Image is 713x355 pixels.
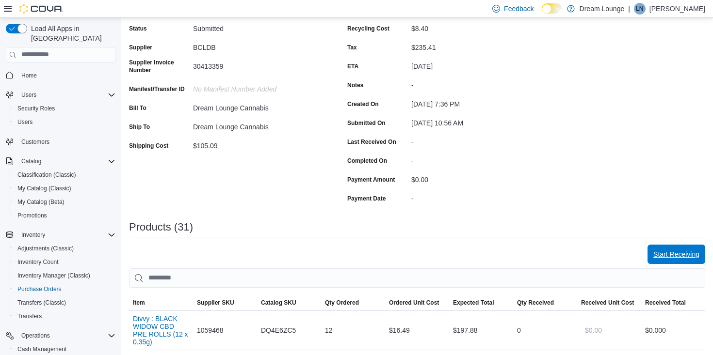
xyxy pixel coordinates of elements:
a: Promotions [14,210,51,221]
button: Inventory [17,229,49,241]
label: Created On [347,100,379,108]
button: Inventory [2,228,119,242]
div: $197.88 [449,321,513,340]
button: My Catalog (Classic) [10,182,119,195]
span: Operations [17,330,115,341]
span: Cash Management [17,345,66,353]
span: Qty Received [517,299,554,307]
span: Inventory Manager (Classic) [14,270,115,281]
span: Security Roles [17,105,55,112]
div: Dream Lounge Cannabis [193,100,323,112]
a: Customers [17,136,53,148]
button: $0.00 [581,321,606,340]
span: Qty Ordered [325,299,359,307]
label: Notes [347,81,363,89]
label: Status [129,25,147,32]
span: Supplier SKU [197,299,234,307]
button: Operations [17,330,54,341]
label: Shipping Cost [129,142,168,150]
label: Tax [347,44,357,51]
label: Supplier Invoice Number [129,59,189,74]
div: Submitted [193,21,323,32]
span: DQ4E6ZC5 [261,324,296,336]
span: Customers [17,136,115,148]
span: Catalog SKU [261,299,296,307]
div: 0 [513,321,577,340]
button: Item [129,295,193,310]
button: Qty Received [513,295,577,310]
label: Supplier [129,44,152,51]
button: Users [10,115,119,129]
div: $0.00 0 [645,324,701,336]
button: Start Receiving [648,245,705,264]
span: My Catalog (Classic) [14,183,115,194]
span: LN [636,3,643,15]
span: Users [14,116,115,128]
p: | [628,3,630,15]
button: Received Unit Cost [577,295,641,310]
div: - [411,77,541,89]
span: Feedback [504,4,534,14]
button: Catalog [2,154,119,168]
button: Supplier SKU [193,295,257,310]
span: Users [21,91,36,99]
a: Users [14,116,36,128]
span: Purchase Orders [14,283,115,295]
button: Qty Ordered [321,295,385,310]
span: Load All Apps in [GEOGRAPHIC_DATA] [27,24,115,43]
a: My Catalog (Beta) [14,196,68,208]
div: $16.49 [385,321,449,340]
button: My Catalog (Beta) [10,195,119,209]
span: Transfers (Classic) [17,299,66,307]
span: Purchase Orders [17,285,62,293]
a: Purchase Orders [14,283,65,295]
a: Transfers (Classic) [14,297,70,309]
span: Adjustments (Classic) [17,245,74,252]
button: Users [2,88,119,102]
div: - [411,191,541,202]
a: My Catalog (Classic) [14,183,75,194]
span: My Catalog (Beta) [17,198,65,206]
label: Last Received On [347,138,396,146]
span: Catalog [21,157,41,165]
span: Received Total [645,299,686,307]
label: Submitted On [347,119,386,127]
label: Recycling Cost [347,25,389,32]
span: Inventory [21,231,45,239]
a: Inventory Manager (Classic) [14,270,94,281]
span: Catalog [17,155,115,167]
button: Catalog [17,155,45,167]
a: Security Roles [14,103,59,114]
p: Dream Lounge [580,3,625,15]
button: Ordered Unit Cost [385,295,449,310]
button: Catalog SKU [257,295,321,310]
div: [DATE] 7:36 PM [411,96,541,108]
button: Received Total [641,295,705,310]
div: No Manifest Number added [193,81,323,93]
label: Ship To [129,123,150,131]
span: $0.00 [585,325,602,335]
label: Completed On [347,157,387,165]
label: ETA [347,62,358,70]
span: My Catalog (Classic) [17,185,71,192]
div: $0.00 [411,172,541,184]
span: Cash Management [14,343,115,355]
button: Purchase Orders [10,282,119,296]
span: Operations [21,332,50,340]
div: BCLDB [193,40,323,51]
span: Transfers [14,310,115,322]
span: Expected Total [453,299,494,307]
input: Dark Mode [542,3,562,14]
a: Transfers [14,310,46,322]
div: 12 [321,321,385,340]
button: Users [17,89,40,101]
div: [DATE] 10:56 AM [411,115,541,127]
span: Received Unit Cost [581,299,634,307]
div: $235.41 [411,40,541,51]
button: Expected Total [449,295,513,310]
button: Transfers (Classic) [10,296,119,309]
button: Inventory Manager (Classic) [10,269,119,282]
span: Ordered Unit Cost [389,299,439,307]
div: $8.40 [411,21,541,32]
span: Customers [21,138,49,146]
